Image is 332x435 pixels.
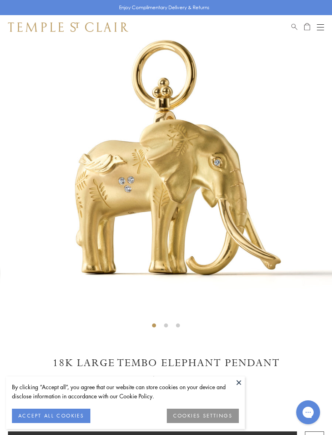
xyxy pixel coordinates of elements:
[292,398,324,427] iframe: Gorgias live chat messenger
[8,22,128,32] img: Temple St. Clair
[8,356,324,370] h1: 18K Large Tembo Elephant Pendant
[12,382,239,401] div: By clicking “Accept all”, you agree that our website can store cookies on your device and disclos...
[119,4,209,12] p: Enjoy Complimentary Delivery & Returns
[152,374,180,384] span: $22,000
[304,22,310,32] a: Open Shopping Bag
[167,409,239,423] button: COOKIES SETTINGS
[12,409,90,423] button: ACCEPT ALL COOKIES
[291,22,297,32] a: Search
[317,22,324,32] button: Open navigation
